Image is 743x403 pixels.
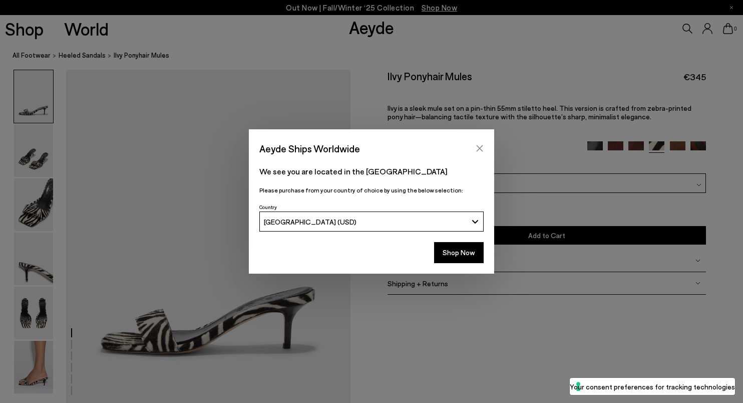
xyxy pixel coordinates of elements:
span: Country [259,204,277,210]
p: We see you are located in the [GEOGRAPHIC_DATA] [259,165,484,177]
span: Aeyde Ships Worldwide [259,140,360,157]
button: Your consent preferences for tracking technologies [570,378,735,395]
span: [GEOGRAPHIC_DATA] (USD) [264,218,356,226]
button: Shop Now [434,242,484,263]
button: Close [472,141,487,156]
label: Your consent preferences for tracking technologies [570,381,735,392]
p: Please purchase from your country of choice by using the below selection: [259,185,484,195]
